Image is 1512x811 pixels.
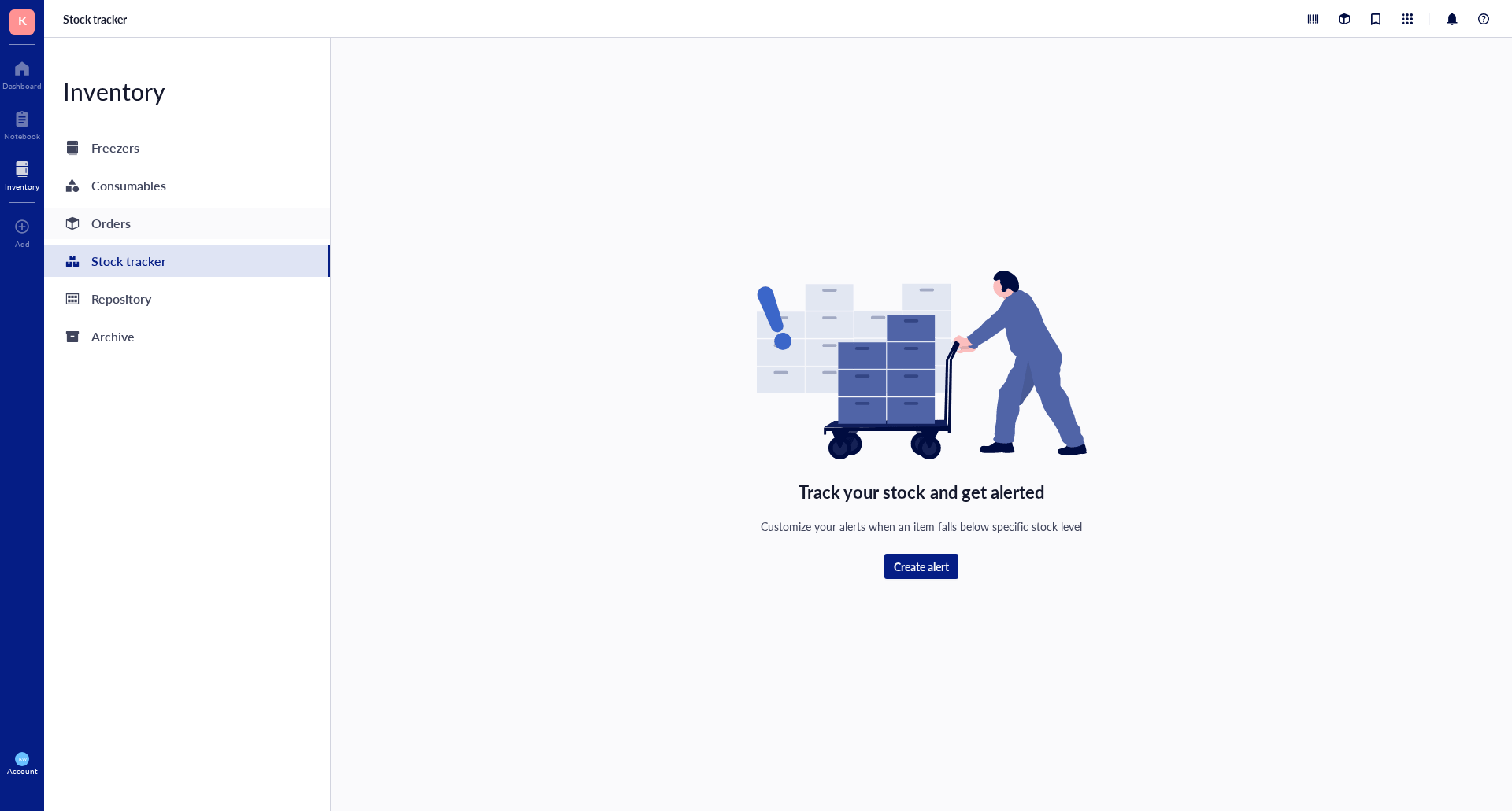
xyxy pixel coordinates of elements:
[5,182,39,191] div: Inventory
[884,554,958,579] button: Create alert
[44,245,330,277] a: Stock tracker
[44,170,330,201] a: Consumables
[7,766,38,776] div: Account
[2,56,42,90] a: Dashboard
[44,76,330,107] div: Inventory
[44,321,330,352] a: Archive
[15,239,30,249] div: Add
[18,756,26,761] span: KW
[91,250,166,272] div: Stock tracker
[799,478,1044,505] div: Track your stock and get alerted
[44,132,330,164] a: Freezers
[757,271,1087,459] img: Empty state
[91,288,151,310] div: Repository
[44,283,330,315] a: Repository
[91,137,139,159] div: Freezers
[4,106,40,141] a: Notebook
[894,559,949,573] span: Create alert
[91,212,131,234] div: Orders
[4,131,40,141] div: Notebook
[63,12,130,26] a: Stock tracker
[18,10,27,30] span: K
[44,208,330,239] a: Orders
[2,81,42,90] div: Dashboard
[761,518,1083,535] div: Customize your alerts when an item falls below specific stock level
[5,157,39,191] a: Inventory
[91,326,135,348] div: Archive
[91,175,166,197] div: Consumables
